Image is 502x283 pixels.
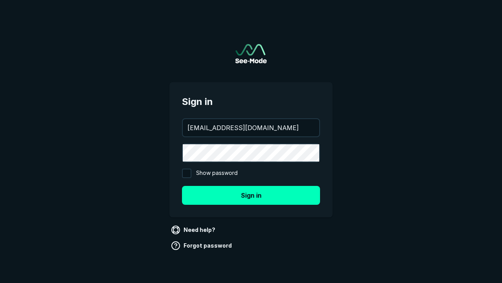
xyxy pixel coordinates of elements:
[183,119,319,136] input: your@email.com
[235,44,267,63] img: See-Mode Logo
[182,95,320,109] span: Sign in
[169,239,235,252] a: Forgot password
[182,186,320,205] button: Sign in
[196,169,238,178] span: Show password
[169,224,218,236] a: Need help?
[235,44,267,63] a: Go to sign in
